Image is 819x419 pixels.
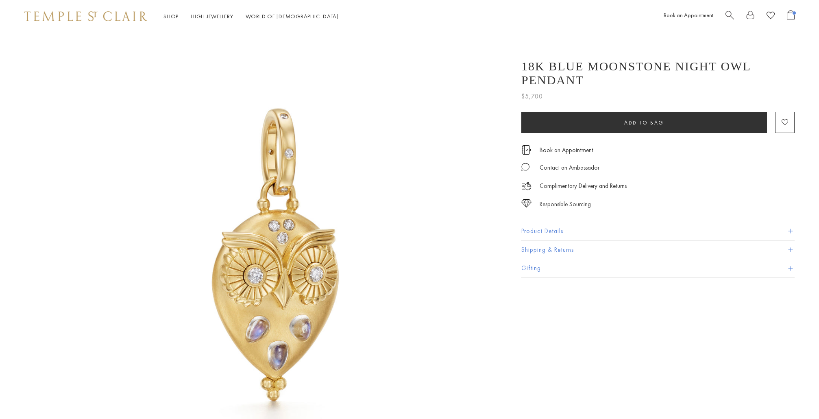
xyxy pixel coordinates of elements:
a: World of [DEMOGRAPHIC_DATA]World of [DEMOGRAPHIC_DATA] [246,13,339,20]
a: ShopShop [163,13,179,20]
span: $5,700 [521,91,543,102]
a: Open Shopping Bag [787,10,795,23]
div: Contact an Ambassador [540,163,599,173]
a: High JewelleryHigh Jewellery [191,13,233,20]
p: Complimentary Delivery and Returns [540,181,627,191]
button: Add to bag [521,112,767,133]
a: View Wishlist [767,10,775,23]
button: Gifting [521,259,795,277]
img: icon_appointment.svg [521,145,531,155]
img: icon_delivery.svg [521,181,531,191]
a: Book an Appointment [664,11,713,19]
a: Book an Appointment [540,146,593,155]
nav: Main navigation [163,11,339,22]
button: Product Details [521,222,795,240]
a: Search [725,10,734,23]
button: Shipping & Returns [521,241,795,259]
div: Responsible Sourcing [540,199,591,209]
iframe: Gorgias live chat messenger [778,381,811,411]
span: Add to bag [624,119,664,126]
img: MessageIcon-01_2.svg [521,163,529,171]
h1: 18K Blue Moonstone Night Owl Pendant [521,59,795,87]
img: icon_sourcing.svg [521,199,531,207]
img: Temple St. Clair [24,11,147,21]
